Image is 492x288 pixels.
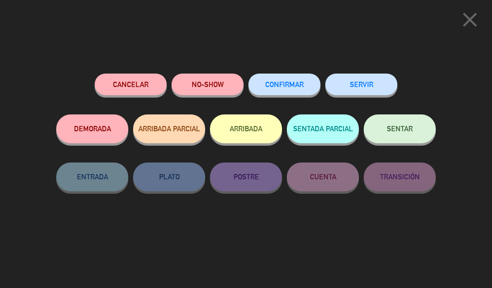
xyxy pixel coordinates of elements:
button: CONFIRMAR [248,74,320,95]
button: DEMORADA [56,114,128,143]
button: SENTADA PARCIAL [287,114,359,143]
button: SENTAR [364,114,436,143]
i: close [458,8,482,32]
span: ARRIBADA PARCIAL [138,125,200,133]
button: ARRIBADA PARCIAL [133,114,205,143]
button: ARRIBADA [210,114,282,143]
button: close [455,7,485,36]
button: NO-SHOW [172,74,244,95]
span: SENTAR [387,125,413,133]
button: Cancelar [95,74,167,95]
button: SERVIR [325,74,397,95]
button: POSTRE [210,163,282,191]
button: CUENTA [287,163,359,191]
button: TRANSICIÓN [364,163,436,191]
button: PLATO [133,163,205,191]
span: CONFIRMAR [265,80,304,88]
button: ENTRADA [56,163,128,191]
